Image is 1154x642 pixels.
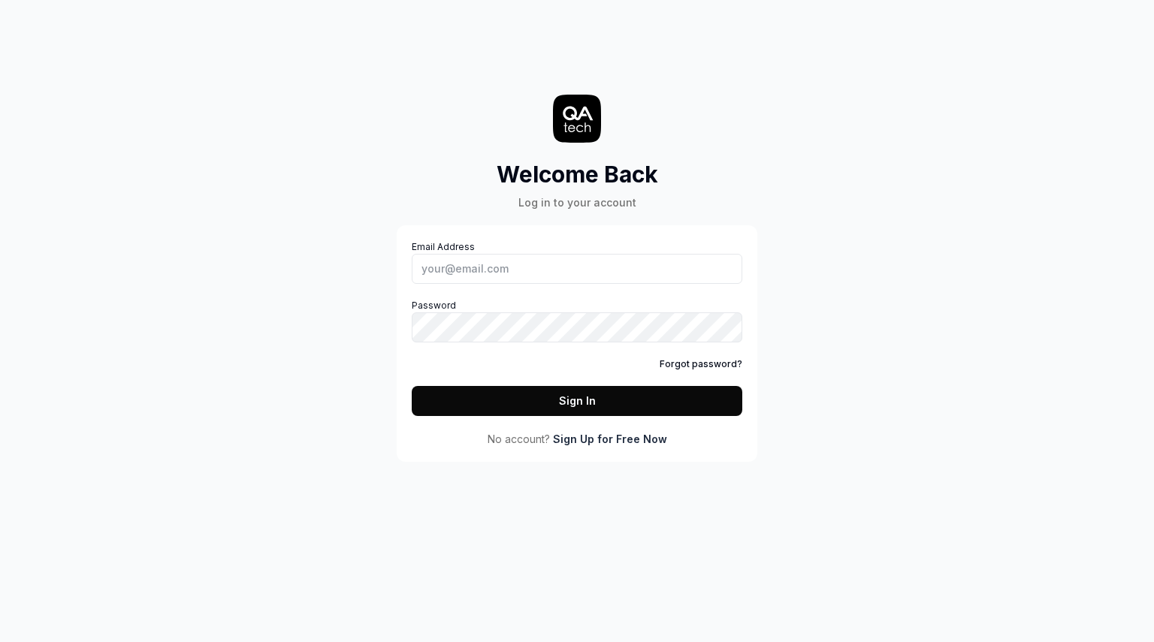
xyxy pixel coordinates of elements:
button: Sign In [412,386,742,416]
span: No account? [488,431,550,447]
input: Password [412,312,742,342]
h2: Welcome Back [497,158,658,191]
label: Email Address [412,240,742,284]
input: Email Address [412,254,742,284]
div: Log in to your account [497,194,658,210]
a: Sign Up for Free Now [553,431,667,447]
a: Forgot password? [660,357,742,371]
label: Password [412,299,742,342]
